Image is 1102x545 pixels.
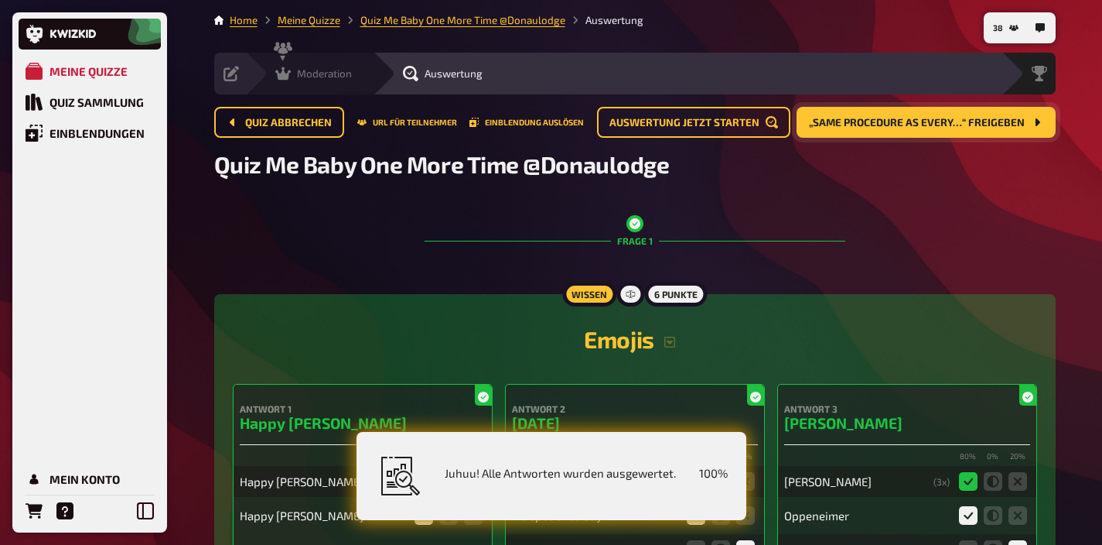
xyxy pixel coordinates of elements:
button: 38 [987,15,1025,40]
div: Einblendungen [49,126,145,140]
small: 0 % [984,451,1002,463]
h3: [PERSON_NAME] [784,414,1030,432]
div: ( 3 x) [933,476,950,487]
button: „Same procedure as every…“ freigeben [797,107,1056,138]
a: Einblendungen [19,118,161,149]
a: Bestellungen [19,495,49,526]
div: Oppeneimer [784,509,950,523]
small: 80 % [959,451,977,463]
span: 38 [993,24,1003,33]
span: 100 % [699,466,728,480]
span: Moderation [297,67,352,80]
div: Mein Konto [49,472,120,486]
button: Quiz abbrechen [214,107,344,138]
h3: Happy [PERSON_NAME] [240,414,486,432]
span: Quiz Me Baby One More Time @Donaulodge [214,150,670,178]
h3: [DATE] [512,414,758,432]
li: Quiz Me Baby One More Time @Donaulodge [340,12,565,28]
div: [PERSON_NAME] [784,475,927,488]
div: Happy [PERSON_NAME] [240,475,383,488]
div: 6 Punkte [645,282,707,307]
h4: Antwort 3 [784,403,1030,414]
span: „Same procedure as every…“ freigeben [809,118,1025,129]
a: Mein Konto [19,464,161,495]
span: Quiz abbrechen [245,118,332,129]
li: Meine Quizze [258,12,340,28]
h4: Antwort 1 [240,403,486,414]
a: Hilfe [49,495,80,526]
button: URL für Teilnehmer [357,118,457,127]
a: Quiz Sammlung [19,87,161,118]
span: Auswertung jetzt starten [609,118,759,129]
h4: Antwort 2 [512,403,758,414]
small: 20 % [1008,451,1027,463]
a: Home [230,14,258,26]
h2: Emojis [233,325,1037,353]
button: Auswertung jetzt starten [597,107,790,138]
div: Frage 1 [425,197,845,285]
span: Auswertung [425,67,483,80]
div: Quiz Sammlung [49,95,144,109]
a: Meine Quizze [278,14,340,26]
div: Happy [PERSON_NAME] [240,509,405,523]
button: Einblendung auslösen [469,118,584,127]
a: Meine Quizze [19,56,161,87]
li: Auswertung [565,12,643,28]
a: Quiz Me Baby One More Time @Donaulodge [360,14,565,26]
div: Meine Quizze [49,64,128,78]
span: Juhuu! Alle Antworten wurden ausgewertet. [445,466,676,480]
div: Wissen [562,282,616,307]
li: Home [230,12,258,28]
